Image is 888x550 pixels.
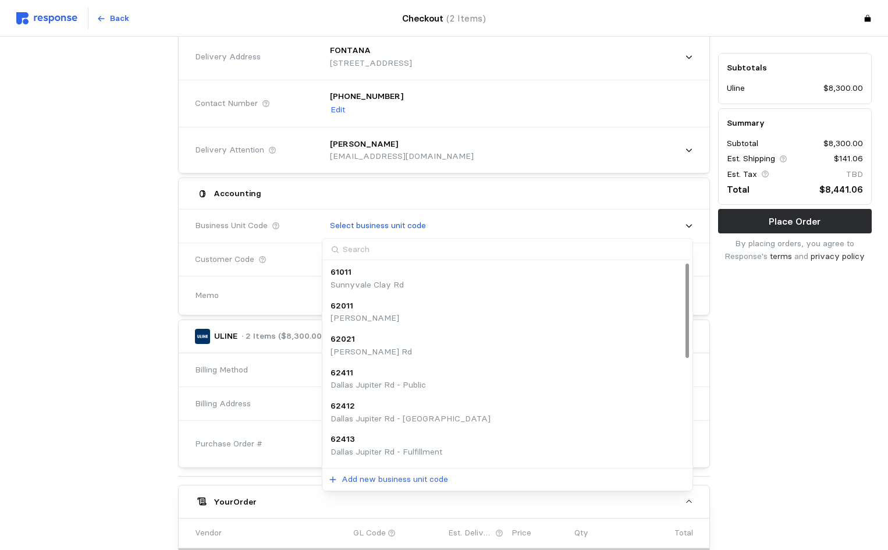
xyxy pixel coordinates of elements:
p: Uline [727,83,745,95]
p: 61011 [331,266,351,279]
h4: Checkout [402,11,486,26]
p: 62011 [331,300,353,313]
p: $8,300.00 [823,137,863,150]
p: Dallas Jupiter Rd - Fulfillment [331,446,442,459]
p: Price [512,527,531,540]
p: GL Code [353,527,386,540]
span: Purchase Order # [195,438,262,450]
p: [EMAIL_ADDRESS][DOMAIN_NAME] [330,150,474,163]
p: Sunnyvale Clay Rd [331,279,404,292]
p: Add new business unit code [342,473,448,486]
span: Delivery Attention [195,144,264,157]
p: Total [674,527,693,540]
h5: Your Order [214,496,257,508]
p: Select business unit code [330,219,426,232]
input: Search [322,239,691,260]
p: 62412 [331,400,355,413]
p: [PERSON_NAME] [330,138,398,151]
button: ULINE· 2 Items ($8,300.00) [179,320,709,353]
p: Vendor [195,527,222,540]
p: FONTANA [330,44,371,57]
p: Subtotal [727,137,758,150]
button: YourOrder [179,485,709,518]
span: Memo [195,289,219,302]
p: Dallas Jupiter Rd - Public [331,379,426,392]
p: · 2 Items ($8,300.00) [241,330,325,343]
span: Business Unit Code [195,219,268,232]
p: [PERSON_NAME] [331,312,399,325]
span: Contact Number [195,97,258,110]
p: By placing orders, you agree to Response's and [718,237,872,262]
p: Total [727,182,750,197]
p: Est. Tax [727,168,757,181]
p: 62411 [331,367,353,379]
p: Qty [574,527,588,540]
p: $8,300.00 [823,83,863,95]
p: $8,441.06 [819,182,863,197]
button: Place Order [718,209,872,233]
img: svg%3e [16,12,77,24]
p: 62021 [331,333,355,346]
p: [STREET_ADDRESS] [330,57,412,70]
p: Est. Delivery [448,527,493,540]
h5: Accounting [214,187,261,200]
p: Back [110,12,129,25]
p: Place Order [769,214,820,229]
button: Add new business unit code [328,473,449,487]
h5: Subtotals [727,62,863,74]
span: Delivery Address [195,51,261,63]
a: terms [770,251,792,261]
p: $141.06 [834,153,863,166]
p: Dallas Jupiter Rd - [GEOGRAPHIC_DATA] [331,413,491,425]
div: ULINE· 2 Items ($8,300.00) [179,353,709,467]
p: Edit [331,104,345,116]
span: Billing Method [195,364,248,377]
span: Customer Code [195,253,254,266]
h5: Summary [727,117,863,129]
p: ULINE [214,330,237,343]
p: [PHONE_NUMBER] [330,90,403,103]
button: Back [90,8,136,30]
span: Billing Address [195,398,251,410]
a: privacy policy [811,251,865,261]
p: [PERSON_NAME] Rd [331,346,412,359]
p: Est. Shipping [727,153,775,166]
p: 62413 [331,433,355,446]
button: Edit [330,103,346,117]
span: (2 Items) [446,13,486,24]
p: TBD [846,168,863,181]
